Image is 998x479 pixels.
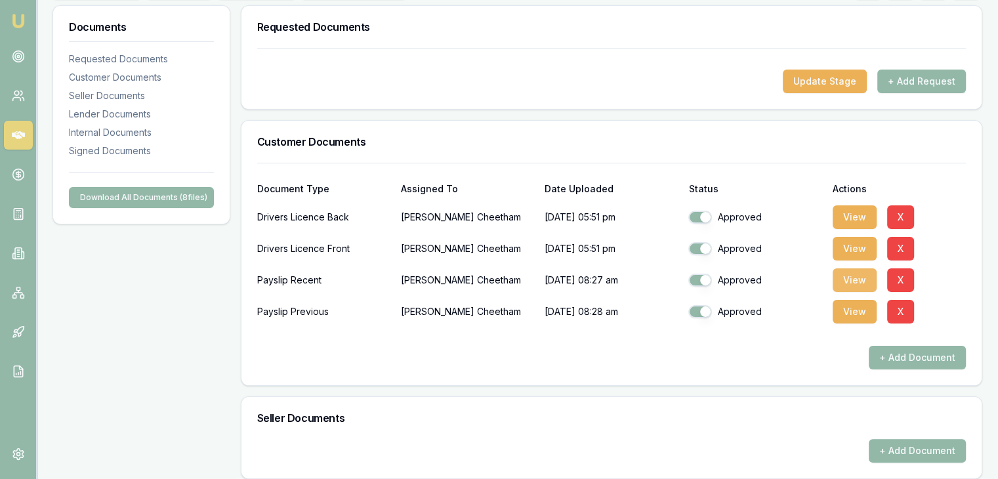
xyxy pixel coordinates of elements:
[401,236,534,262] p: [PERSON_NAME] Cheetham
[833,268,877,292] button: View
[869,439,966,463] button: + Add Document
[688,211,821,224] div: Approved
[69,22,214,32] h3: Documents
[833,184,966,194] div: Actions
[545,299,678,325] p: [DATE] 08:28 am
[69,52,214,66] div: Requested Documents
[833,205,877,229] button: View
[401,184,534,194] div: Assigned To
[887,268,914,292] button: X
[257,236,390,262] div: Drivers Licence Front
[688,184,821,194] div: Status
[877,70,966,93] button: + Add Request
[69,89,214,102] div: Seller Documents
[69,126,214,139] div: Internal Documents
[545,267,678,293] p: [DATE] 08:27 am
[257,267,390,293] div: Payslip Recent
[545,184,678,194] div: Date Uploaded
[257,184,390,194] div: Document Type
[545,236,678,262] p: [DATE] 05:51 pm
[783,70,867,93] button: Update Stage
[257,136,966,147] h3: Customer Documents
[833,300,877,323] button: View
[833,237,877,260] button: View
[869,346,966,369] button: + Add Document
[401,299,534,325] p: [PERSON_NAME] Cheetham
[688,274,821,287] div: Approved
[257,204,390,230] div: Drivers Licence Back
[688,305,821,318] div: Approved
[257,299,390,325] div: Payslip Previous
[257,413,966,423] h3: Seller Documents
[887,205,914,229] button: X
[69,144,214,157] div: Signed Documents
[688,242,821,255] div: Approved
[10,13,26,29] img: emu-icon-u.png
[545,204,678,230] p: [DATE] 05:51 pm
[401,204,534,230] p: [PERSON_NAME] Cheetham
[69,187,214,208] button: Download All Documents (8files)
[69,108,214,121] div: Lender Documents
[257,22,966,32] h3: Requested Documents
[401,267,534,293] p: [PERSON_NAME] Cheetham
[887,300,914,323] button: X
[887,237,914,260] button: X
[69,71,214,84] div: Customer Documents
